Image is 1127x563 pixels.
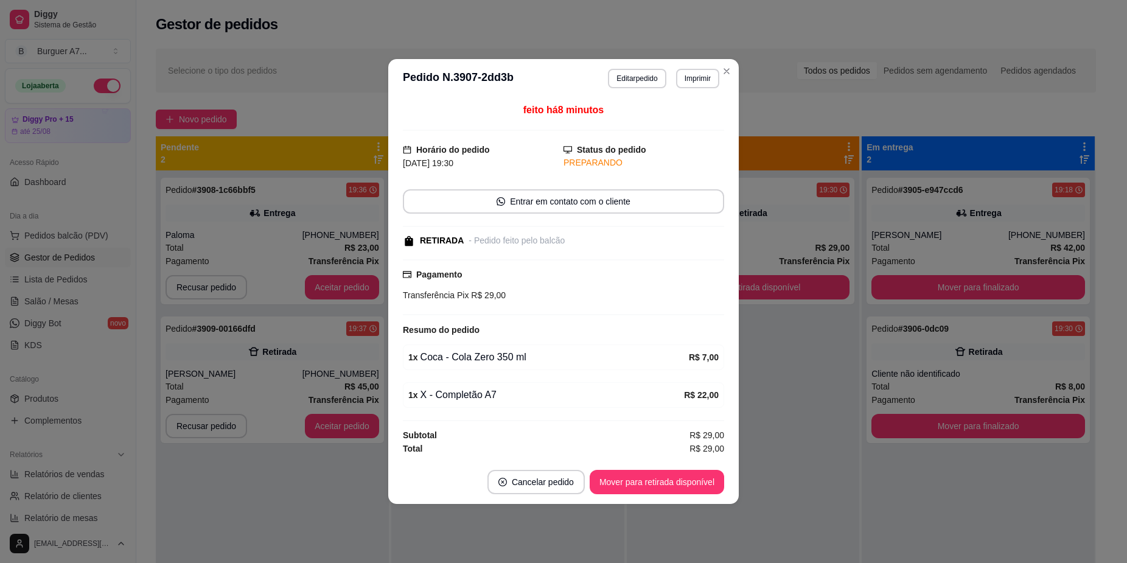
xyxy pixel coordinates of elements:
[608,69,666,88] button: Editarpedido
[403,430,437,440] strong: Subtotal
[469,234,565,247] div: - Pedido feito pelo balcão
[403,69,514,88] h3: Pedido N. 3907-2dd3b
[403,325,480,335] strong: Resumo do pedido
[416,270,462,279] strong: Pagamento
[717,61,736,81] button: Close
[403,189,724,214] button: whats-appEntrar em contato com o cliente
[403,290,469,300] span: Transferência Pix
[420,234,464,247] div: RETIRADA
[403,270,411,279] span: credit-card
[563,145,572,154] span: desktop
[408,388,684,402] div: X - Completão A7
[403,145,411,154] span: calendar
[689,428,724,442] span: R$ 29,00
[487,470,585,494] button: close-circleCancelar pedido
[689,442,724,455] span: R$ 29,00
[563,156,724,169] div: PREPARANDO
[408,390,418,400] strong: 1 x
[408,350,689,365] div: Coca - Cola Zero 350 ml
[416,145,490,155] strong: Horário do pedido
[469,290,506,300] span: R$ 29,00
[676,69,719,88] button: Imprimir
[577,145,646,155] strong: Status do pedido
[590,470,724,494] button: Mover para retirada disponível
[684,390,719,400] strong: R$ 22,00
[408,352,418,362] strong: 1 x
[497,197,505,206] span: whats-app
[689,352,719,362] strong: R$ 7,00
[523,105,604,115] span: feito há 8 minutos
[403,444,422,453] strong: Total
[498,478,507,486] span: close-circle
[403,158,453,168] span: [DATE] 19:30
